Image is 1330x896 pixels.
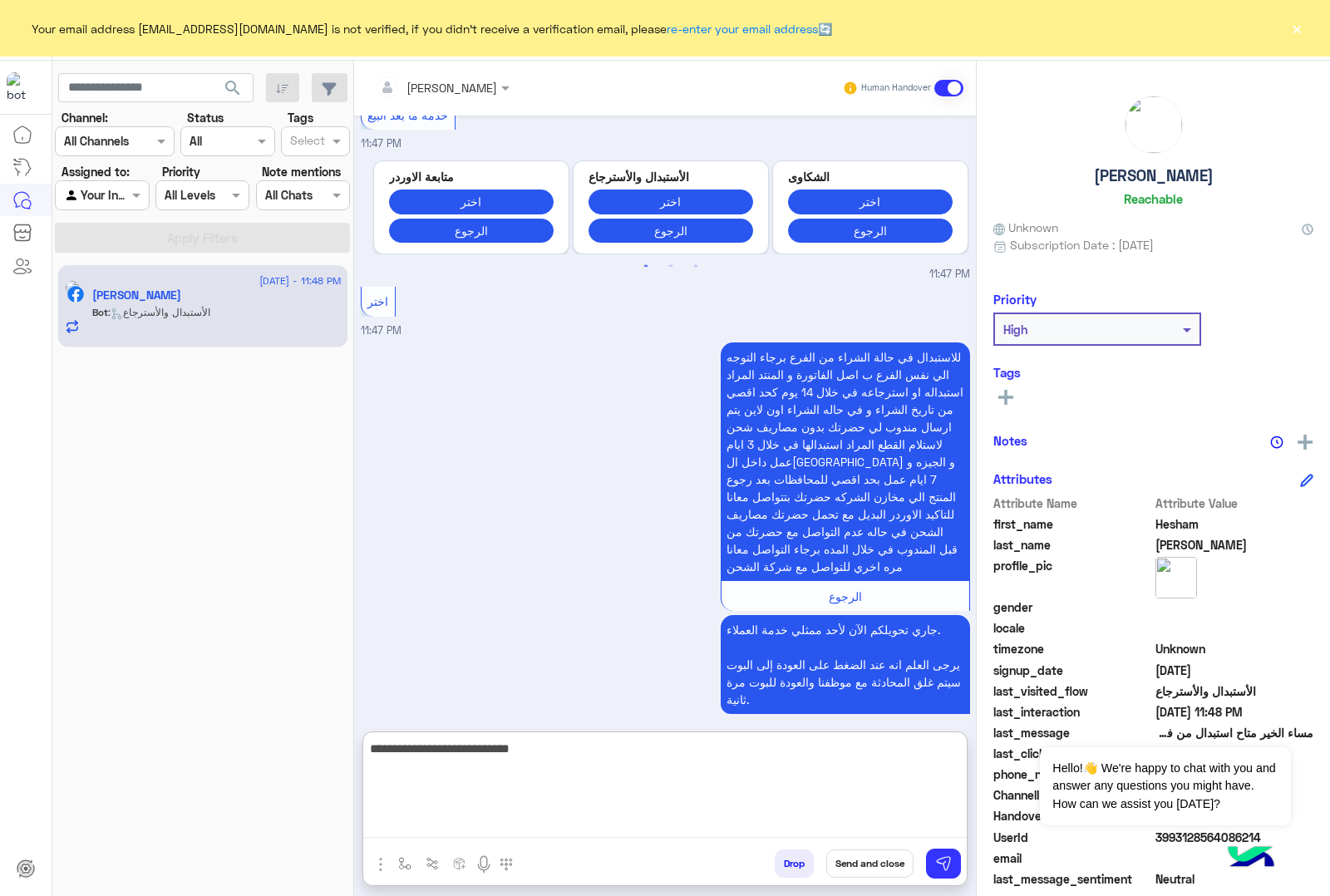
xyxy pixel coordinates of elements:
[1155,640,1314,657] span: Unknown
[213,73,254,109] button: search
[1155,495,1314,512] span: Attribute Value
[55,223,350,253] button: Apply Filters
[1010,236,1154,254] span: Subscription Date : [DATE]
[7,72,37,102] img: 713415422032625
[1155,536,1314,554] span: Ahmed
[1155,703,1314,721] span: 2025-08-30T20:48:01.727Z
[993,471,1052,486] h6: Attributes
[993,640,1152,657] span: timezone
[1155,682,1314,700] span: الأستبدال والأسترجاع
[62,163,130,180] label: Assigned to:
[993,292,1037,307] h6: Priority
[1155,557,1197,598] img: picture
[1288,20,1305,37] button: ×
[288,109,313,126] label: Tags
[993,786,1152,804] span: ChannelId
[426,857,439,870] img: Trigger scenario
[453,857,466,870] img: create order
[1270,436,1283,449] img: notes
[667,22,818,36] a: re-enter your email address
[775,849,814,878] button: Drop
[993,807,1152,825] span: HandoverOn
[721,342,970,581] p: 30/8/2025, 11:47 PM
[1155,849,1314,867] span: null
[1155,829,1314,846] span: 3993128564086214
[993,724,1152,741] span: last_message
[663,258,679,275] button: 2 of 2
[389,190,554,214] button: اختر
[589,168,753,185] p: الأستبدال والأسترجاع
[993,829,1152,846] span: UserId
[65,280,80,295] img: picture
[993,766,1152,783] span: phone_number
[638,258,654,275] button: 1 of 2
[392,849,419,877] button: select flow
[92,306,108,318] span: Bot
[993,495,1152,512] span: Attribute Name
[935,855,952,872] img: send message
[67,286,84,303] img: Facebook
[589,219,753,243] button: الرجوع
[474,854,494,874] img: send voice note
[367,294,388,308] span: اختر
[371,854,391,874] img: send attachment
[389,219,554,243] button: الرجوع
[1155,870,1314,888] span: 0
[993,557,1152,595] span: profile_pic
[259,273,341,288] span: [DATE] - 11:48 PM
[993,662,1152,679] span: signup_date
[162,163,200,180] label: Priority
[829,589,862,603] span: الرجوع
[993,365,1313,380] h6: Tags
[32,20,832,37] span: Your email address [EMAIL_ADDRESS][DOMAIN_NAME] is not verified, if you didn't receive a verifica...
[993,703,1152,721] span: last_interaction
[993,745,1152,762] span: last_clicked_button
[1040,747,1290,825] span: Hello!👋 We're happy to chat with you and answer any questions you might have. How can we assist y...
[993,619,1152,637] span: locale
[361,137,401,150] span: 11:47 PM
[788,219,953,243] button: الرجوع
[721,615,970,714] p: 30/8/2025, 11:47 PM
[500,858,513,871] img: make a call
[788,190,953,214] button: اختر
[398,857,411,870] img: select flow
[1124,191,1183,206] h6: Reachable
[993,849,1152,867] span: email
[419,849,446,877] button: Trigger scenario
[108,306,210,318] span: : الأستبدال والأسترجاع
[1222,830,1280,888] img: hulul-logo.png
[187,109,224,126] label: Status
[62,109,108,126] label: Channel:
[826,849,914,878] button: Send and close
[1155,598,1314,616] span: null
[223,78,243,98] span: search
[389,168,554,185] p: متابعة الاوردر
[1155,619,1314,637] span: null
[589,190,753,214] button: اختر
[993,433,1027,448] h6: Notes
[1155,662,1314,679] span: 2025-08-07T14:11:49.152Z
[288,131,325,153] div: Select
[1298,435,1313,450] img: add
[993,870,1152,888] span: last_message_sentiment
[92,288,181,303] h5: Hesham Ahmed
[993,515,1152,533] span: first_name
[361,324,401,337] span: 11:47 PM
[929,267,970,283] span: 11:47 PM
[1155,515,1314,533] span: Hesham
[993,536,1152,554] span: last_name
[367,108,448,122] span: خدمة ما بعد البيع
[861,81,931,95] small: Human Handover
[993,598,1152,616] span: gender
[1094,166,1214,185] h5: [PERSON_NAME]
[687,258,704,275] button: 3 of 2
[993,682,1152,700] span: last_visited_flow
[993,219,1058,236] span: Unknown
[1126,96,1182,153] img: picture
[788,168,953,185] p: الشكاوى
[446,849,474,877] button: create order
[262,163,341,180] label: Note mentions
